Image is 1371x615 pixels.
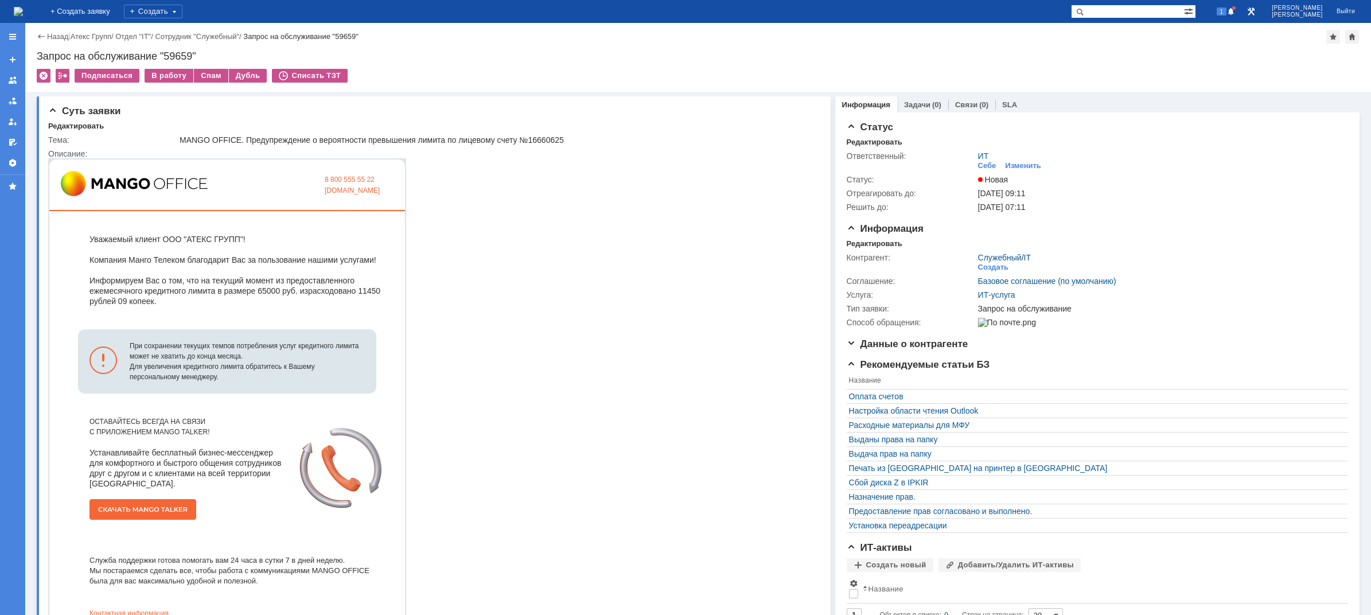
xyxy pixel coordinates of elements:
[849,478,1340,487] a: Сбой диска Z в IPKIR
[978,253,1031,262] div: /
[48,122,104,131] div: Редактировать
[978,203,1026,212] span: [DATE] 07:11
[3,112,22,131] a: Мои заявки
[14,7,23,16] a: Перейти на домашнюю страницу
[3,133,22,151] a: Мои согласования
[860,577,1342,604] th: Название
[1345,30,1359,44] div: Сделать домашней страницей
[978,253,1022,262] a: Служебный
[849,449,1340,458] a: Выдача прав на папку
[847,151,976,161] div: Ответственный:
[68,32,70,40] div: |
[48,149,813,158] div: Описание:
[847,122,893,133] span: Статус
[849,507,1340,516] a: Предоставление прав согласовано и выполнено.
[1272,11,1323,18] span: [PERSON_NAME]
[849,464,1340,473] a: Печать из [GEOGRAPHIC_DATA] на принтер в [GEOGRAPHIC_DATA]
[3,71,22,89] a: Заявки на командах
[1272,5,1323,11] span: [PERSON_NAME]
[847,175,976,184] div: Статус:
[3,50,22,69] a: Создать заявку
[3,92,22,110] a: Заявки в моей ответственности
[276,17,326,25] a: 8 800 555 55 22
[1,247,251,375] td: Устанавливайте бесплатный бизнес-мессенджер для комфортного и быстрого общения сотрудников друг с...
[847,374,1342,390] th: Название
[243,32,359,41] div: Запрос на обслуживание "59659"
[847,189,976,198] div: Отреагировать до:
[847,290,976,299] div: Услуга:
[37,50,1360,62] div: Запрос на обслуживание "59659"
[155,32,243,41] div: /
[849,406,1340,415] a: Настройка области чтения Outlook
[847,239,902,248] div: Редактировать
[978,151,989,161] a: ИТ
[71,32,111,41] a: Атекс Групп
[978,277,1116,286] a: Базовое соглашение (по умолчанию)
[1005,161,1041,170] div: Изменить
[978,304,1341,313] div: Запрос на обслуживание
[124,5,182,18] div: Создать
[978,263,1008,272] div: Создать
[979,100,988,109] div: (0)
[276,28,332,36] a: [DOMAIN_NAME]
[847,138,902,147] div: Редактировать
[847,223,924,234] span: Информация
[978,161,996,170] div: Себе
[180,135,811,145] div: MANGO OFFICE. Предупреждение о вероятности превышения лимита по лицевому счету №16660625
[3,154,22,172] a: Настройки
[847,277,976,286] div: Соглашение:
[115,32,155,41] div: /
[71,32,116,41] div: /
[1326,30,1340,44] div: Добавить в избранное
[978,290,1015,299] a: ИТ-услуга
[1002,100,1017,109] a: SLA
[48,135,177,145] div: Тема:
[842,100,890,109] a: Информация
[847,338,968,349] span: Данные о контрагенте
[847,253,976,262] div: Контрагент:
[849,521,1340,530] a: Установка переадресации
[14,7,23,16] img: logo
[955,100,977,109] a: Связи
[849,392,1340,401] a: Оплата счетов
[847,304,976,313] div: Тип заявки:
[115,32,151,41] a: Отдел "IT"
[37,69,50,83] div: Удалить
[41,397,334,428] div: Служба поддержки готова помогать вам 24 часа в сутки 7 в дней неделю. Мы постараемся сделать все,...
[47,32,68,41] a: Назад
[847,359,990,370] span: Рекомендуемые статьи БЗ
[41,451,120,459] a: Контактная информация
[1184,5,1195,16] span: Расширенный поиск
[56,69,69,83] div: Работа с массовостью
[978,175,1008,184] span: Новая
[1244,5,1258,18] a: Перейти в интерфейс администратора
[932,100,941,109] div: (0)
[849,492,1340,501] a: Назначение прав.
[904,100,930,109] a: Задачи
[48,106,120,116] span: Суть заявки
[847,542,912,553] span: ИТ-активы
[70,171,328,235] td: При сохранении текущих темпов потребления услуг кредитного лимита может не хватить до конца месяц...
[849,435,1340,444] a: Выданы права на папку
[978,318,1036,327] img: По почте.png
[868,585,903,593] div: Название
[155,32,239,41] a: Сотрудник "Служебный"
[1,64,357,171] td: Уважаемый клиент ООО "АТЕКС ГРУПП"! Компания Манго Телеком благодарит Вас за пользование нашими у...
[1217,7,1227,15] span: 1
[1,439,357,492] td: ©[DATE]-[DATE] MANGO OFFICE. Все права защищены.
[1024,253,1031,262] a: IT
[978,189,1026,198] span: [DATE] 09:11
[849,421,1340,430] a: Расходные материалы для МФУ
[847,318,976,327] div: Способ обращения:
[41,258,240,279] div: ОСТАВАЙТЕСЬ ВСЕГДА НА СВЯЗИ С ПРИЛОЖЕНИЕМ MANGO TALKER!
